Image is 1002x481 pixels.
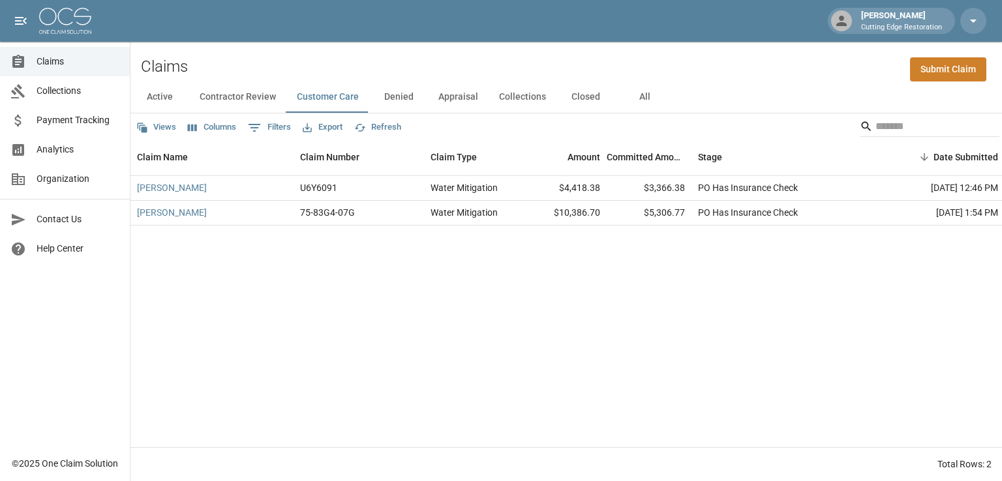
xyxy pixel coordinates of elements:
div: [PERSON_NAME] [856,9,947,33]
button: Collections [489,81,556,113]
img: ocs-logo-white-transparent.png [39,8,91,34]
div: Water Mitigation [431,181,498,194]
div: Search [860,116,999,139]
h2: Claims [141,57,188,76]
div: 75-83G4-07G [300,206,355,219]
div: Committed Amount [607,139,685,175]
div: dynamic tabs [130,81,1002,113]
div: Claim Name [137,139,188,175]
button: open drawer [8,8,34,34]
span: Collections [37,84,119,98]
button: Select columns [185,117,239,138]
a: Submit Claim [910,57,986,81]
div: $5,306.77 [607,201,691,226]
span: Contact Us [37,212,119,226]
div: Committed Amount [607,139,691,175]
button: Sort [915,148,934,166]
div: Amount [568,139,600,175]
div: Stage [698,139,722,175]
button: Closed [556,81,615,113]
div: Water Mitigation [431,206,498,219]
button: All [615,81,674,113]
div: $3,366.38 [607,176,691,201]
div: Claim Number [294,139,424,175]
button: Customer Care [286,81,369,113]
div: Claim Name [130,139,294,175]
button: Views [133,117,179,138]
button: Active [130,81,189,113]
div: Claim Type [424,139,522,175]
div: Date Submitted [934,139,998,175]
a: [PERSON_NAME] [137,206,207,219]
a: [PERSON_NAME] [137,181,207,194]
div: Stage [691,139,887,175]
button: Appraisal [428,81,489,113]
div: Claim Type [431,139,477,175]
div: Amount [522,139,607,175]
button: Refresh [351,117,404,138]
span: Claims [37,55,119,68]
div: Total Rows: 2 [937,458,992,471]
p: Cutting Edge Restoration [861,22,942,33]
span: Payment Tracking [37,113,119,127]
button: Export [299,117,346,138]
div: PO Has Insurance Check [698,181,798,194]
span: Organization [37,172,119,186]
button: Denied [369,81,428,113]
div: $4,418.38 [522,176,607,201]
div: Claim Number [300,139,359,175]
span: Help Center [37,242,119,255]
div: PO Has Insurance Check [698,206,798,219]
div: © 2025 One Claim Solution [12,457,118,470]
div: $10,386.70 [522,201,607,226]
div: U6Y6091 [300,181,337,194]
button: Contractor Review [189,81,286,113]
span: Analytics [37,143,119,156]
button: Show filters [245,117,294,138]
